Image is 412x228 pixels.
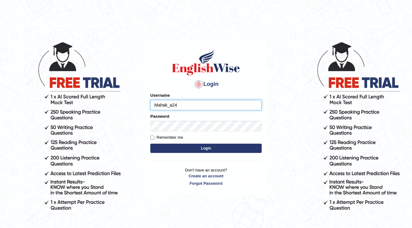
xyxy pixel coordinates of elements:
a: Create an account [150,173,262,179]
label: Remember me [150,134,183,141]
a: Forgot Password [150,180,262,186]
label: Username [150,92,170,98]
button: Login [150,144,262,153]
img: Logo of English Wise sign in for intelligent practice with AI [171,49,241,76]
input: Remember me [150,136,154,140]
p: Don't have an account? [150,167,262,186]
h4: Login [150,79,262,89]
label: Password [150,113,169,119]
